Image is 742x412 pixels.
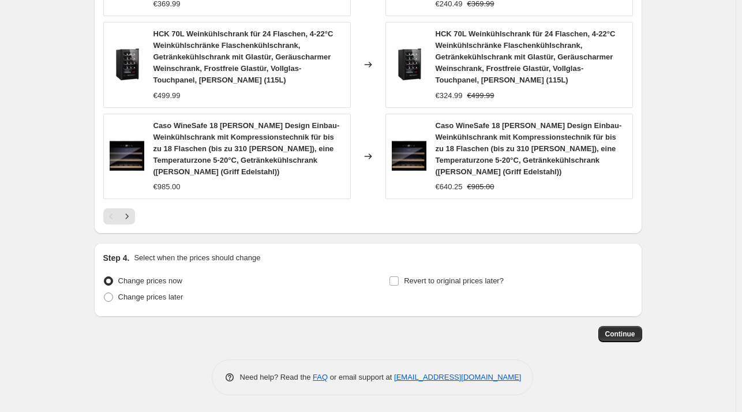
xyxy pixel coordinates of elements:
span: Change prices now [118,276,182,285]
button: Next [119,208,135,224]
img: 717-8FDXFyL_80x.jpg [392,139,426,174]
span: Revert to original prices later? [404,276,504,285]
strike: €985.00 [467,181,494,193]
img: 717-8FDXFyL_80x.jpg [110,139,144,174]
div: €985.00 [153,181,181,193]
img: 61NVfJ5bzyL_80x.jpg [110,47,144,82]
div: €640.25 [436,181,463,193]
span: Need help? Read the [240,373,313,381]
img: 61NVfJ5bzyL_80x.jpg [392,47,426,82]
a: [EMAIL_ADDRESS][DOMAIN_NAME] [394,373,521,381]
a: FAQ [313,373,328,381]
span: Caso WineSafe 18 [PERSON_NAME] Design Einbau-Weinkühlschrank mit Kompressionstechnik für bis zu 1... [153,121,340,176]
span: or email support at [328,373,394,381]
h2: Step 4. [103,252,130,264]
nav: Pagination [103,208,135,224]
div: €324.99 [436,90,463,102]
strike: €499.99 [467,90,494,102]
span: Change prices later [118,293,183,301]
span: HCK 70L Weinkühlschrank für 24 Flaschen, 4-22°C Weinkühlschränke Flaschenkühlschrank, Getränkeküh... [436,29,616,84]
span: Continue [605,329,635,339]
span: HCK 70L Weinkühlschrank für 24 Flaschen, 4-22°C Weinkühlschränke Flaschenkühlschrank, Getränkeküh... [153,29,333,84]
p: Select when the prices should change [134,252,260,264]
button: Continue [598,326,642,342]
div: €499.99 [153,90,181,102]
span: Caso WineSafe 18 [PERSON_NAME] Design Einbau-Weinkühlschrank mit Kompressionstechnik für bis zu 1... [436,121,622,176]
